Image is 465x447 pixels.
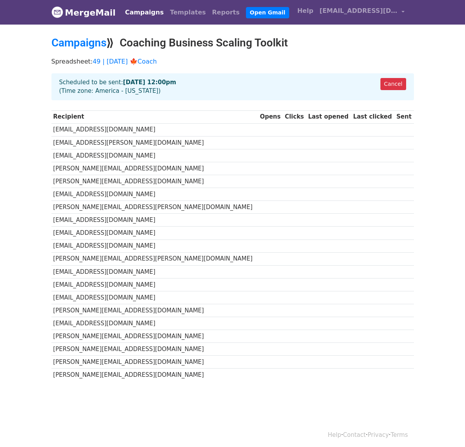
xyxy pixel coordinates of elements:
[51,214,258,227] td: [EMAIL_ADDRESS][DOMAIN_NAME]
[51,265,258,278] td: [EMAIL_ADDRESS][DOMAIN_NAME]
[51,73,414,100] div: Scheduled to be sent: (Time zone: America - [US_STATE])
[368,431,389,438] a: Privacy
[51,343,258,356] td: [PERSON_NAME][EMAIL_ADDRESS][DOMAIN_NAME]
[51,136,258,149] td: [EMAIL_ADDRESS][PERSON_NAME][DOMAIN_NAME]
[51,369,258,381] td: [PERSON_NAME][EMAIL_ADDRESS][DOMAIN_NAME]
[93,58,157,65] a: 49 | [DATE] 🍁Coach
[123,79,176,86] strong: [DATE] 12:00pm
[51,330,258,343] td: [PERSON_NAME][EMAIL_ADDRESS][DOMAIN_NAME]
[246,7,289,18] a: Open Gmail
[283,110,306,123] th: Clicks
[51,149,258,162] td: [EMAIL_ADDRESS][DOMAIN_NAME]
[51,36,106,49] a: Campaigns
[122,5,167,20] a: Campaigns
[51,304,258,317] td: [PERSON_NAME][EMAIL_ADDRESS][DOMAIN_NAME]
[51,175,258,188] td: [PERSON_NAME][EMAIL_ADDRESS][DOMAIN_NAME]
[306,110,351,123] th: Last opened
[328,431,341,438] a: Help
[258,110,283,123] th: Opens
[51,227,258,239] td: [EMAIL_ADDRESS][DOMAIN_NAME]
[51,239,258,252] td: [EMAIL_ADDRESS][DOMAIN_NAME]
[51,201,258,214] td: [PERSON_NAME][EMAIL_ADDRESS][PERSON_NAME][DOMAIN_NAME]
[316,3,408,21] a: [EMAIL_ADDRESS][DOMAIN_NAME]
[351,110,394,123] th: Last clicked
[51,162,258,175] td: [PERSON_NAME][EMAIL_ADDRESS][DOMAIN_NAME]
[343,431,366,438] a: Contact
[51,252,258,265] td: [PERSON_NAME][EMAIL_ADDRESS][PERSON_NAME][DOMAIN_NAME]
[394,110,414,123] th: Sent
[51,123,258,136] td: [EMAIL_ADDRESS][DOMAIN_NAME]
[380,78,406,90] a: Cancel
[51,4,116,21] a: MergeMail
[51,110,258,123] th: Recipient
[391,431,408,438] a: Terms
[51,356,258,369] td: [PERSON_NAME][EMAIL_ADDRESS][DOMAIN_NAME]
[51,278,258,291] td: [EMAIL_ADDRESS][DOMAIN_NAME]
[51,188,258,201] td: [EMAIL_ADDRESS][DOMAIN_NAME]
[51,57,414,66] p: Spreadsheet:
[51,291,258,304] td: [EMAIL_ADDRESS][DOMAIN_NAME]
[51,36,414,50] h2: ⟫ Coaching Business Scaling Toolkit
[320,6,398,16] span: [EMAIL_ADDRESS][DOMAIN_NAME]
[294,3,316,19] a: Help
[51,317,258,330] td: [EMAIL_ADDRESS][DOMAIN_NAME]
[51,6,63,18] img: MergeMail logo
[209,5,243,20] a: Reports
[167,5,209,20] a: Templates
